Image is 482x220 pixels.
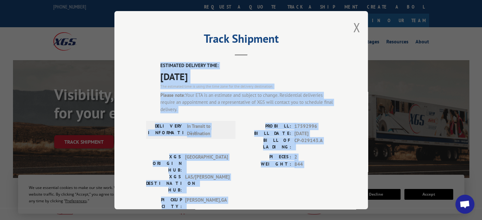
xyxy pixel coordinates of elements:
[187,123,230,137] span: In Transit to Destination
[160,83,336,89] div: The estimated time is using the time zone for the delivery destination.
[148,123,184,137] label: DELIVERY INFORMATION:
[160,92,185,98] strong: Please note:
[294,123,336,130] span: 17592996
[185,197,228,210] span: [PERSON_NAME] , GA
[241,160,291,168] label: WEIGHT:
[294,160,336,168] span: 844
[294,154,336,161] span: 2
[353,19,360,36] button: Close modal
[294,130,336,137] span: [DATE]
[241,130,291,137] label: BILL DATE:
[146,154,182,173] label: XGS ORIGIN HUB:
[455,195,474,214] a: Open chat
[160,91,336,113] div: Your ETA is an estimate and subject to change. Residential deliveries require an appointment and ...
[185,173,228,193] span: LAS/[PERSON_NAME]
[241,123,291,130] label: PROBILL:
[241,137,291,150] label: BILL OF LADING:
[294,137,336,150] span: CP-029143.A
[160,69,336,83] span: [DATE]
[146,173,182,193] label: XGS DESTINATION HUB:
[241,154,291,161] label: PIECES:
[146,197,182,210] label: PICKUP CITY:
[185,154,228,173] span: [GEOGRAPHIC_DATA]
[146,34,336,46] h2: Track Shipment
[160,62,336,69] label: ESTIMATED DELIVERY TIME:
